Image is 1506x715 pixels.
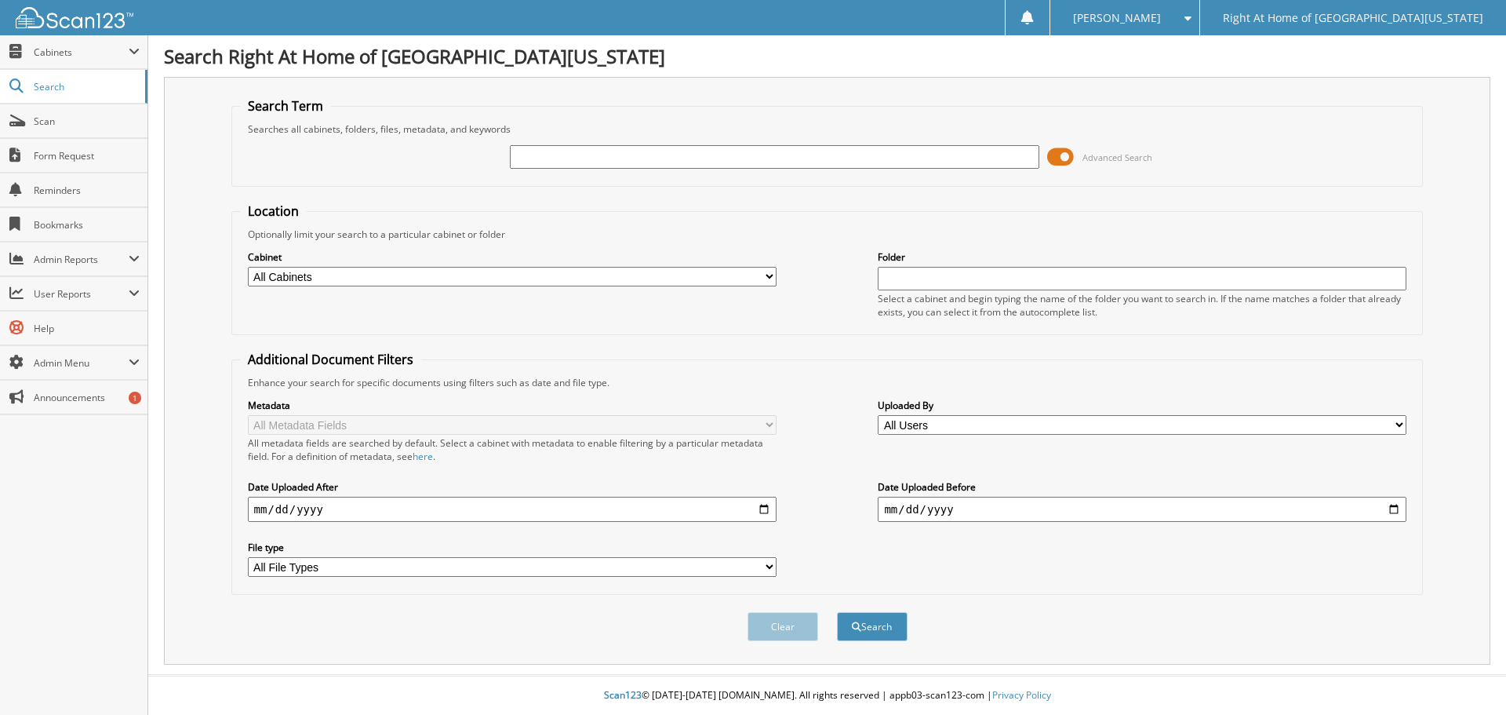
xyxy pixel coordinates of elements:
img: scan123-logo-white.svg [16,7,133,28]
span: Right At Home of [GEOGRAPHIC_DATA][US_STATE] [1223,13,1483,23]
legend: Additional Document Filters [240,351,421,368]
a: Privacy Policy [992,688,1051,702]
button: Clear [748,612,818,641]
div: © [DATE]-[DATE] [DOMAIN_NAME]. All rights reserved | appb03-scan123-com | [148,677,1506,715]
span: User Reports [34,287,129,301]
label: Cabinet [248,250,777,264]
span: Scan [34,115,140,128]
label: Date Uploaded Before [878,480,1406,494]
label: File type [248,541,777,554]
span: Bookmarks [34,218,140,232]
span: Reminders [34,184,140,197]
legend: Search Term [240,97,331,115]
legend: Location [240,202,307,220]
div: Enhance your search for specific documents using filters such as date and file type. [240,376,1415,389]
label: Uploaded By [878,399,1406,412]
span: Announcements [34,391,140,404]
span: Admin Reports [34,253,129,266]
span: Advanced Search [1082,151,1152,163]
label: Date Uploaded After [248,480,777,494]
div: Select a cabinet and begin typing the name of the folder you want to search in. If the name match... [878,292,1406,319]
span: Form Request [34,149,140,162]
div: All metadata fields are searched by default. Select a cabinet with metadata to enable filtering b... [248,436,777,463]
label: Metadata [248,399,777,412]
label: Folder [878,250,1406,264]
div: Searches all cabinets, folders, files, metadata, and keywords [240,122,1415,136]
span: Admin Menu [34,356,129,370]
input: end [878,497,1406,522]
div: Optionally limit your search to a particular cabinet or folder [240,228,1415,241]
a: here [413,450,433,463]
input: start [248,497,777,522]
span: Cabinets [34,46,129,59]
h1: Search Right At Home of [GEOGRAPHIC_DATA][US_STATE] [164,43,1490,69]
button: Search [837,612,908,641]
span: Search [34,80,137,93]
span: [PERSON_NAME] [1073,13,1161,23]
div: 1 [129,392,141,404]
span: Help [34,322,140,335]
span: Scan123 [604,688,642,702]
